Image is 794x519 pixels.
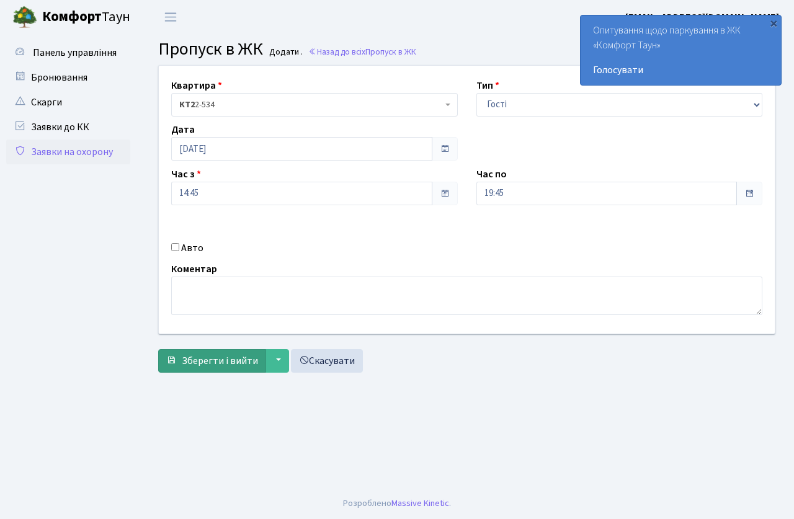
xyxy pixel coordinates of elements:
[12,5,37,30] img: logo.png
[182,354,258,368] span: Зберегти і вийти
[158,37,263,61] span: Пропуск в ЖК
[625,11,779,24] b: [EMAIL_ADDRESS][DOMAIN_NAME]
[476,167,507,182] label: Час по
[42,7,102,27] b: Комфорт
[267,47,303,58] small: Додати .
[581,16,781,85] div: Опитування щодо паркування в ЖК «Комфорт Таун»
[42,7,130,28] span: Таун
[171,93,458,117] span: <b>КТ2</b>&nbsp;&nbsp;&nbsp;2-534
[33,46,117,60] span: Панель управління
[179,99,195,111] b: КТ2
[6,40,130,65] a: Панель управління
[171,167,201,182] label: Час з
[171,262,217,277] label: Коментар
[343,497,451,510] div: Розроблено .
[593,63,769,78] a: Голосувати
[391,497,449,510] a: Massive Kinetic
[155,7,186,27] button: Переключити навігацію
[6,115,130,140] a: Заявки до КК
[291,349,363,373] a: Скасувати
[6,140,130,164] a: Заявки на охорону
[171,122,195,137] label: Дата
[6,90,130,115] a: Скарги
[308,46,416,58] a: Назад до всіхПропуск в ЖК
[476,78,499,93] label: Тип
[625,10,779,25] a: [EMAIL_ADDRESS][DOMAIN_NAME]
[181,241,203,255] label: Авто
[767,17,780,29] div: ×
[158,349,266,373] button: Зберегти і вийти
[365,46,416,58] span: Пропуск в ЖК
[6,65,130,90] a: Бронювання
[179,99,442,111] span: <b>КТ2</b>&nbsp;&nbsp;&nbsp;2-534
[171,78,222,93] label: Квартира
